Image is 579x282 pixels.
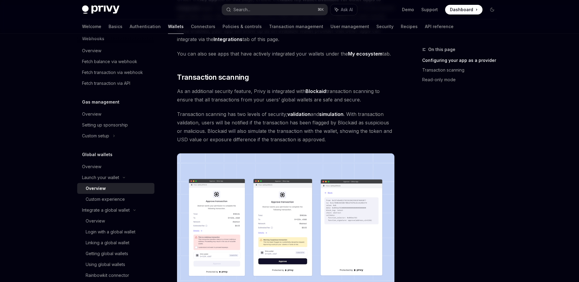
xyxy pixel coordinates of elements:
[341,7,353,13] span: Ask AI
[177,110,394,144] span: Transaction scanning has two levels of security; and . With transaction validation, users will be...
[428,46,455,53] span: On this page
[421,7,438,13] a: Support
[422,75,502,85] a: Read-only mode
[331,19,369,34] a: User management
[77,120,154,130] a: Setting up sponsorship
[82,132,109,139] div: Custom setup
[77,45,154,56] a: Overview
[82,69,143,76] div: Fetch transaction via webhook
[82,58,137,65] div: Fetch balance via webhook
[77,161,154,172] a: Overview
[77,183,154,194] a: Overview
[191,19,215,34] a: Connectors
[82,5,119,14] img: dark logo
[177,87,394,104] span: As an additional security feature, Privy is integrated with transaction scanning to ensure that a...
[222,4,327,15] button: Search...⌘K
[402,7,414,13] a: Demo
[77,67,154,78] a: Fetch transaction via webhook
[77,270,154,281] a: Rainbowkit connector
[487,5,497,14] button: Toggle dark mode
[269,19,323,34] a: Transaction management
[82,111,101,118] div: Overview
[450,7,473,13] span: Dashboard
[445,5,482,14] a: Dashboard
[82,19,101,34] a: Welcome
[376,19,394,34] a: Security
[82,163,101,170] div: Overview
[77,194,154,205] a: Custom experience
[177,27,394,43] span: Once enabled, your app will show up as an available wallet provider that other apps can integrate...
[86,250,128,257] div: Getting global wallets
[77,237,154,248] a: Linking a global wallet
[82,98,119,106] h5: Gas management
[82,207,130,214] div: Integrate a global wallet
[77,78,154,89] a: Fetch transaction via API
[348,51,382,57] a: My ecosystem
[422,56,502,65] a: Configuring your app as a provider
[77,56,154,67] a: Fetch balance via webhook
[82,174,119,181] div: Launch your wallet
[86,185,106,192] div: Overview
[223,19,262,34] a: Policies & controls
[86,261,125,268] div: Using global wallets
[214,36,242,42] strong: Integrations
[305,88,326,95] a: Blockaid
[233,6,250,13] div: Search...
[214,36,242,43] a: Integrations
[177,50,394,58] span: You can also see apps that have actively integrated your wallets under the tab.
[287,111,311,117] strong: validation
[77,248,154,259] a: Getting global wallets
[109,19,122,34] a: Basics
[318,7,324,12] span: ⌘ K
[331,4,357,15] button: Ask AI
[86,217,105,225] div: Overview
[86,196,125,203] div: Custom experience
[401,19,418,34] a: Recipes
[86,239,129,246] div: Linking a global wallet
[82,151,112,158] h5: Global wallets
[86,272,129,279] div: Rainbowkit connector
[319,111,343,117] strong: simulation
[77,259,154,270] a: Using global wallets
[77,109,154,120] a: Overview
[77,226,154,237] a: Login with a global wallet
[86,228,135,236] div: Login with a global wallet
[168,19,184,34] a: Wallets
[82,121,128,129] div: Setting up sponsorship
[82,47,101,54] div: Overview
[82,80,130,87] div: Fetch transaction via API
[422,65,502,75] a: Transaction scanning
[425,19,454,34] a: API reference
[130,19,161,34] a: Authentication
[177,72,249,82] span: Transaction scanning
[77,216,154,226] a: Overview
